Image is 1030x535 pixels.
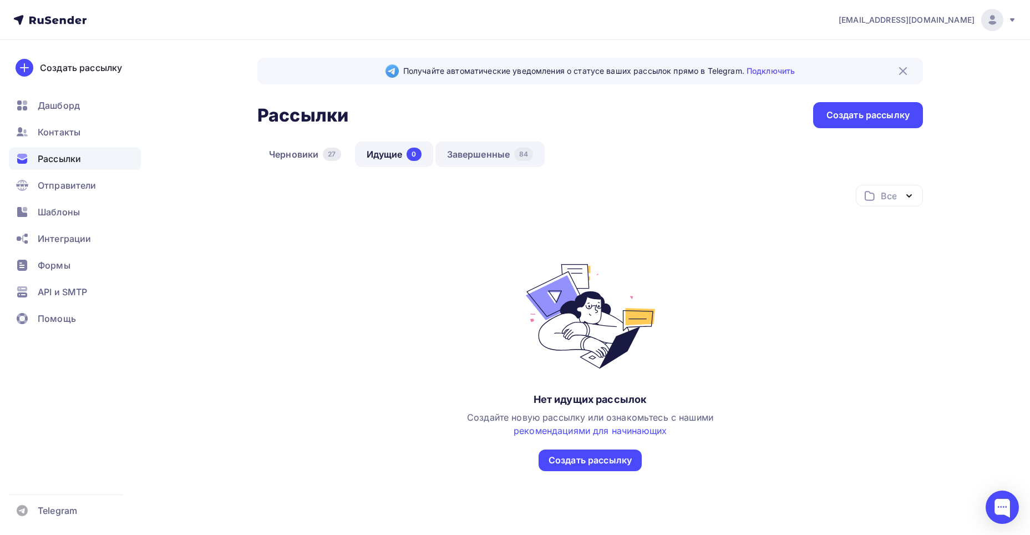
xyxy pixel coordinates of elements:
[9,94,141,117] a: Дашборд
[9,254,141,276] a: Формы
[403,65,795,77] span: Получайте автоматические уведомления о статусе ваших рассылок прямо в Telegram.
[839,9,1017,31] a: [EMAIL_ADDRESS][DOMAIN_NAME]
[257,104,348,127] h2: Рассылки
[257,142,353,167] a: Черновики27
[549,454,632,467] div: Создать рассылку
[856,185,923,206] button: Все
[38,205,80,219] span: Шаблоны
[839,14,975,26] span: [EMAIL_ADDRESS][DOMAIN_NAME]
[826,109,910,122] div: Создать рассылку
[467,412,713,436] span: Создайте новую рассылку или ознакомьтесь с нашими
[38,99,80,112] span: Дашборд
[385,64,399,78] img: Telegram
[38,125,80,139] span: Контакты
[9,148,141,170] a: Рассылки
[355,142,433,167] a: Идущие0
[323,148,341,161] div: 27
[38,312,76,325] span: Помощь
[38,259,70,272] span: Формы
[9,121,141,143] a: Контакты
[38,152,81,165] span: Рассылки
[881,189,896,203] div: Все
[435,142,545,167] a: Завершенные84
[9,174,141,196] a: Отправители
[40,61,122,74] div: Создать рассылку
[514,425,667,436] a: рекомендациями для начинающих
[38,232,91,245] span: Интеграции
[407,148,421,161] div: 0
[514,148,533,161] div: 84
[38,504,77,517] span: Telegram
[9,201,141,223] a: Шаблоны
[534,393,647,406] div: Нет идущих рассылок
[38,285,87,299] span: API и SMTP
[38,179,97,192] span: Отправители
[747,66,795,75] a: Подключить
